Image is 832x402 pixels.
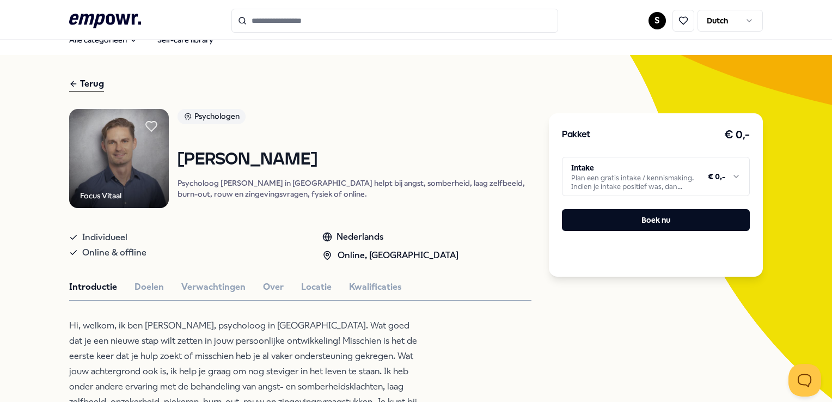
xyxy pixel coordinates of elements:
h3: Pakket [562,128,590,142]
input: Search for products, categories or subcategories [231,9,558,33]
button: Verwachtingen [181,280,246,294]
a: Psychologen [178,109,531,128]
button: Doelen [134,280,164,294]
button: Over [263,280,284,294]
div: Terug [69,77,104,92]
h1: [PERSON_NAME] [178,150,531,169]
button: S [649,12,666,29]
div: Nederlands [322,230,458,244]
h3: € 0,- [724,126,750,144]
div: Online, [GEOGRAPHIC_DATA] [322,248,458,263]
iframe: Help Scout Beacon - Open [788,364,821,397]
div: Focus Vitaal [80,190,121,202]
button: Boek nu [562,209,749,231]
div: Psychologen [178,109,246,124]
button: Kwalificaties [349,280,402,294]
nav: Main [60,29,222,51]
span: Individueel [82,230,127,245]
span: Online & offline [82,245,146,260]
button: Locatie [301,280,332,294]
img: Product Image [69,109,169,209]
button: Alle categorieën [60,29,146,51]
button: Introductie [69,280,117,294]
a: Self-care library [149,29,222,51]
p: Psycholoog [PERSON_NAME] in [GEOGRAPHIC_DATA] helpt bij angst, somberheid, laag zelfbeeld, burn-o... [178,178,531,199]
